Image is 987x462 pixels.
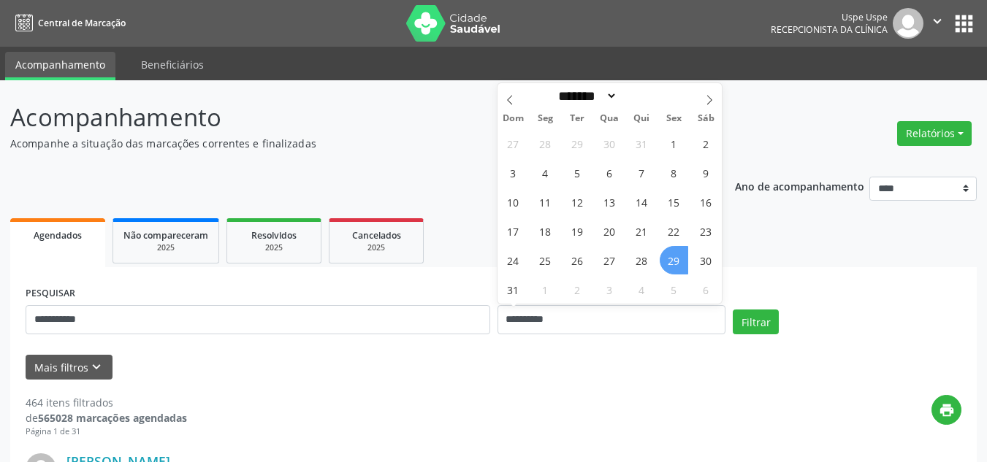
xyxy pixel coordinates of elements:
[735,177,864,195] p: Ano de acompanhamento
[593,114,625,123] span: Qua
[563,158,592,187] span: Agosto 5, 2025
[628,129,656,158] span: Julho 31, 2025
[660,217,688,245] span: Agosto 22, 2025
[692,275,720,304] span: Setembro 6, 2025
[660,129,688,158] span: Agosto 1, 2025
[692,129,720,158] span: Agosto 2, 2025
[692,158,720,187] span: Agosto 9, 2025
[690,114,722,123] span: Sáb
[771,23,888,36] span: Recepcionista da clínica
[352,229,401,242] span: Cancelados
[26,395,187,410] div: 464 itens filtrados
[595,129,624,158] span: Julho 30, 2025
[660,246,688,274] span: Agosto 29, 2025
[38,17,126,29] span: Central de Marcação
[554,88,618,104] select: Month
[38,411,187,425] strong: 565028 marcações agendadas
[628,246,656,274] span: Agosto 28, 2025
[771,11,888,23] div: Uspe Uspe
[10,11,126,35] a: Central de Marcação
[499,246,527,274] span: Agosto 24, 2025
[692,246,720,274] span: Agosto 30, 2025
[595,158,624,187] span: Agosto 6, 2025
[499,129,527,158] span: Julho 27, 2025
[88,359,104,375] i: keyboard_arrow_down
[123,242,208,253] div: 2025
[561,114,593,123] span: Ter
[595,188,624,216] span: Agosto 13, 2025
[563,217,592,245] span: Agosto 19, 2025
[131,52,214,77] a: Beneficiários
[237,242,310,253] div: 2025
[628,188,656,216] span: Agosto 14, 2025
[660,188,688,216] span: Agosto 15, 2025
[498,114,530,123] span: Dom
[26,355,113,380] button: Mais filtroskeyboard_arrow_down
[660,275,688,304] span: Setembro 5, 2025
[692,188,720,216] span: Agosto 16, 2025
[897,121,972,146] button: Relatórios
[123,229,208,242] span: Não compareceram
[733,309,779,334] button: Filtrar
[340,242,413,253] div: 2025
[26,426,187,438] div: Página 1 de 31
[617,88,666,104] input: Year
[499,158,527,187] span: Agosto 3, 2025
[10,136,687,151] p: Acompanhe a situação das marcações correntes e finalizadas
[929,13,945,29] i: 
[26,410,187,426] div: de
[628,275,656,304] span: Setembro 4, 2025
[658,114,690,123] span: Sex
[5,52,115,80] a: Acompanhamento
[692,217,720,245] span: Agosto 23, 2025
[628,158,656,187] span: Agosto 7, 2025
[529,114,561,123] span: Seg
[563,129,592,158] span: Julho 29, 2025
[595,246,624,274] span: Agosto 27, 2025
[563,188,592,216] span: Agosto 12, 2025
[595,275,624,304] span: Setembro 3, 2025
[531,217,560,245] span: Agosto 18, 2025
[499,275,527,304] span: Agosto 31, 2025
[660,158,688,187] span: Agosto 8, 2025
[531,246,560,274] span: Agosto 25, 2025
[563,275,592,304] span: Setembro 2, 2025
[499,188,527,216] span: Agosto 10, 2025
[251,229,297,242] span: Resolvidos
[499,217,527,245] span: Agosto 17, 2025
[531,129,560,158] span: Julho 28, 2025
[531,158,560,187] span: Agosto 4, 2025
[531,275,560,304] span: Setembro 1, 2025
[628,217,656,245] span: Agosto 21, 2025
[10,99,687,136] p: Acompanhamento
[951,11,977,36] button: apps
[923,8,951,39] button: 
[26,282,75,305] label: PESQUISAR
[939,402,955,418] i: print
[563,246,592,274] span: Agosto 26, 2025
[625,114,658,123] span: Qui
[595,217,624,245] span: Agosto 20, 2025
[531,188,560,216] span: Agosto 11, 2025
[893,8,923,39] img: img
[34,229,82,242] span: Agendados
[931,395,961,425] button: print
